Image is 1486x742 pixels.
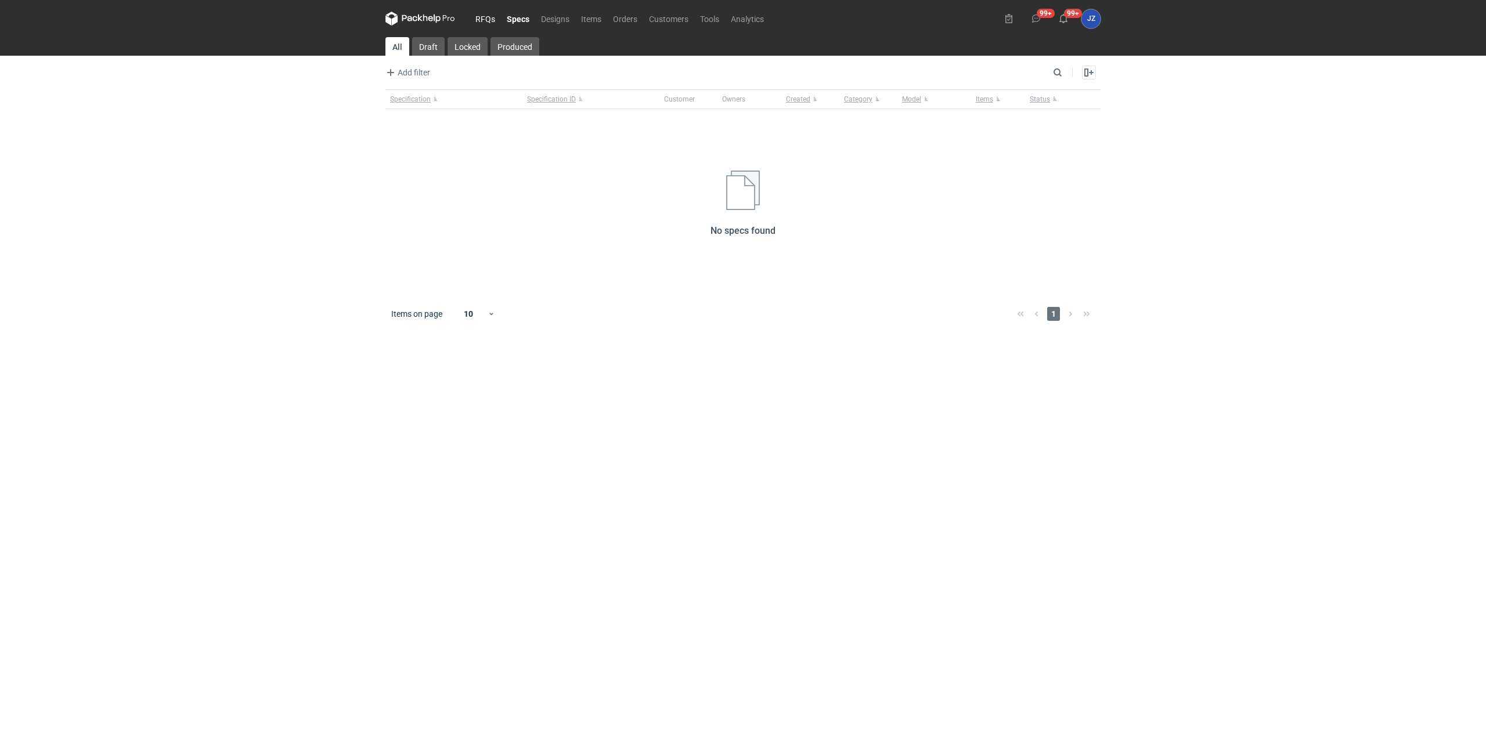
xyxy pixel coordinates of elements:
a: Items [575,12,607,26]
a: Tools [694,12,725,26]
div: 10 [450,306,488,322]
a: RFQs [470,12,501,26]
button: 99+ [1054,9,1073,28]
a: Draft [412,37,445,56]
a: Customers [643,12,694,26]
button: JZ [1081,9,1101,28]
svg: Packhelp Pro [385,12,455,26]
span: Add filter [384,66,430,79]
span: 1 [1047,307,1060,321]
a: Produced [490,37,539,56]
button: Add filter [383,66,431,79]
a: Orders [607,12,643,26]
div: Jakub Ziomka [1081,9,1101,28]
a: Designs [535,12,575,26]
a: All [385,37,409,56]
a: Specs [501,12,535,26]
button: 99+ [1027,9,1045,28]
a: Locked [448,37,488,56]
span: Items on page [391,308,442,320]
a: Analytics [725,12,770,26]
input: Search [1051,66,1088,79]
h2: No specs found [710,224,776,238]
